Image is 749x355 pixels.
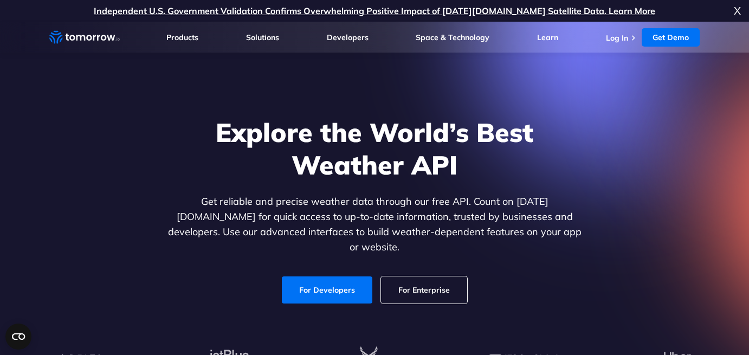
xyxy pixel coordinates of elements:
a: For Enterprise [381,276,467,304]
a: For Developers [282,276,372,304]
a: Learn [537,33,558,42]
a: Log In [606,33,628,43]
a: Home link [49,29,120,46]
button: Open CMP widget [5,324,31,350]
p: Get reliable and precise weather data through our free API. Count on [DATE][DOMAIN_NAME] for quic... [165,194,584,255]
h1: Explore the World’s Best Weather API [165,116,584,181]
a: Independent U.S. Government Validation Confirms Overwhelming Positive Impact of [DATE][DOMAIN_NAM... [94,5,655,16]
a: Developers [327,33,369,42]
a: Solutions [246,33,279,42]
a: Get Demo [642,28,700,47]
a: Products [166,33,198,42]
a: Space & Technology [416,33,489,42]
